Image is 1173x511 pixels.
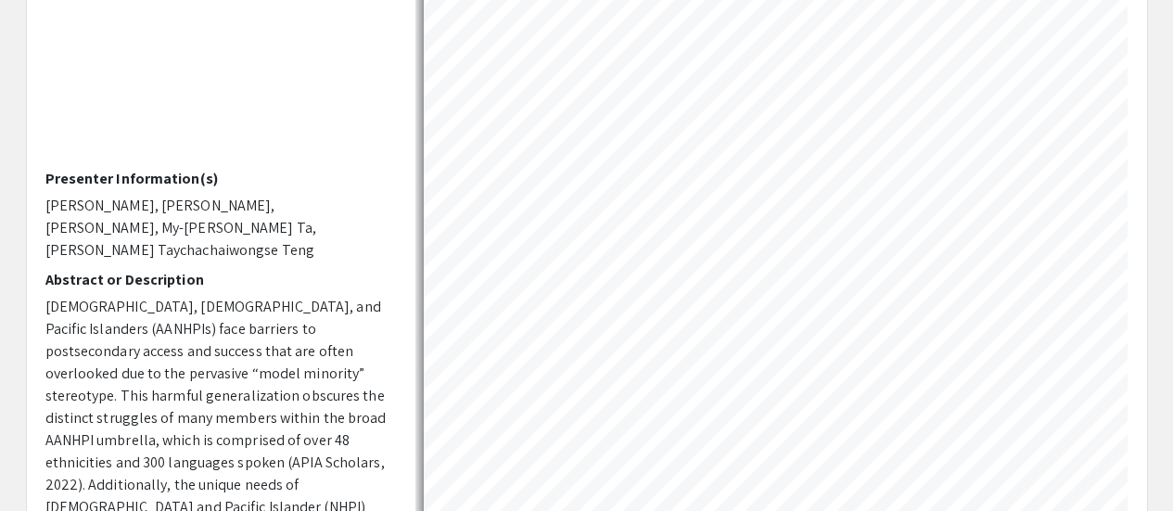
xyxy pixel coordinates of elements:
iframe: Chat [14,428,79,497]
h2: Presenter Information(s) [45,170,388,187]
p: [PERSON_NAME], [PERSON_NAME], [PERSON_NAME], My-[PERSON_NAME] Ta, [PERSON_NAME] Taychachaiwongse ... [45,195,388,262]
h2: Abstract or Description [45,271,388,288]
